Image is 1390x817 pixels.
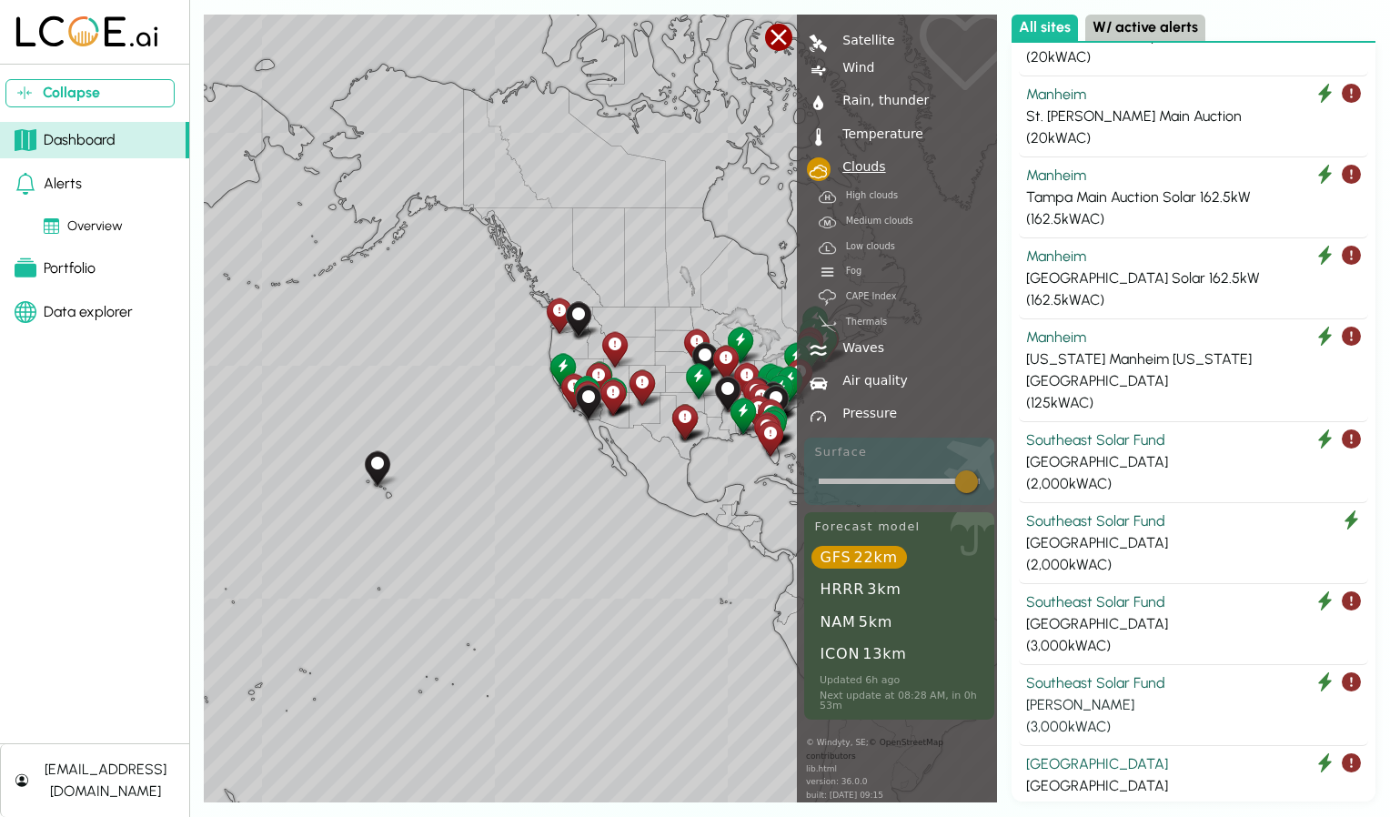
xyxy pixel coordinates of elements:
div: ( 3,000 kWAC) [1026,716,1361,738]
div: ( 125 kWAC) [1026,392,1361,414]
div: Pressure [835,407,898,419]
div: Select site list category [1012,15,1375,43]
div:  [807,338,831,362]
div: [GEOGRAPHIC_DATA] [1026,753,1361,775]
div: Tampa Main Auction Solar 162.5kW [1026,187,1361,208]
div: Low clouds [835,242,895,251]
div: Southeast Solar Fund [1026,510,1361,532]
div: Next update at 08:28 AM, in 0h 53m [809,691,990,711]
div:  [816,236,840,259]
div: San Diego Federal Roof & Carport [572,381,604,422]
div: Hawaii Main Auction Building [361,448,393,489]
div: New Jersey Old Auction Canopy [791,333,823,374]
div: Temperature [835,127,923,140]
div: Manheim [1026,327,1361,348]
div: Manheim [1026,84,1361,106]
div:  [816,311,840,335]
div: Clarendon Farms Mechanic Shop [760,382,791,423]
div: Clouds [835,160,886,173]
div: NAM [811,610,901,632]
div: Wind [835,61,875,74]
button: All sites [1012,15,1078,41]
div: d [816,260,840,284]
div: Central Florida Central Floating [757,407,789,448]
div: Dashboard [15,129,116,151]
button: Southeast Solar Fund [GEOGRAPHIC_DATA] (2,000kWAC) [1019,503,1368,584]
div: San Antonio Vehicle Entry Building [669,401,700,442]
div: Medium clouds [835,217,913,226]
div: [GEOGRAPHIC_DATA] [1026,775,1361,797]
div: Riverside WSJ [570,373,602,414]
div: San Francisco Bay Solar Canopy [547,350,579,391]
div: Deer Valley Call Center Solar 2 [598,375,630,416]
div: Cedar Creek [745,373,777,414]
div: San Diego Body Shop & Detail Lane Ground-Mount [571,378,603,419]
div: ( 2,000 kWAC) [1026,473,1361,495]
div: High clouds [835,191,899,200]
div: | [807,59,831,83]
div: 7 [807,157,831,181]
button: Manheim [US_STATE] Manheim [US_STATE][GEOGRAPHIC_DATA] (125kWAC) [1019,319,1368,422]
div: [GEOGRAPHIC_DATA] [1026,613,1361,635]
button: Manheim [GEOGRAPHIC_DATA] Solar 162.5kW (162.5kWAC) [1019,238,1368,319]
div: Kansas City Main Auction Building [689,339,720,380]
div:  [807,404,831,428]
div: Utah Manheim Utah Recon Building [599,328,630,369]
div: Forecast model [814,521,990,533]
div: New York Main Auction Building [794,324,826,365]
div: Alerts [15,173,82,195]
div: Pensacola Recon Building [727,395,759,436]
div: CAPE Index [835,292,897,301]
div: New Mexico Recon Solar [626,367,658,408]
div: Data explorer [15,301,133,323]
div: Baltimore Solar Parking Canopy [781,339,812,380]
div: Yadkin Lodge Miller Creek Office [757,378,789,419]
div: Manheim [1026,246,1361,267]
div: ( 162.5 kWAC) [1026,289,1361,311]
div: [GEOGRAPHIC_DATA] [1026,532,1361,554]
div:  [807,125,831,148]
div: Manheim [1026,165,1361,187]
div: [PERSON_NAME] [1026,694,1361,716]
div: Thermals [835,318,888,327]
div: St Petersburg Main Auction Solar [750,410,782,451]
div: Nevada Recon Building [583,358,615,399]
div: Mechanic Shop [711,373,743,414]
div: Nashville 200kW Solar Array [730,359,762,400]
div: Albany [796,315,828,356]
div:  [807,371,831,395]
div: Oregon Deer Creek Lodge Panel EB, House and Barn [562,298,594,339]
small: 22km [853,549,897,566]
button: Southeast Solar Fund [GEOGRAPHIC_DATA] (2,000kWAC) [1019,422,1368,503]
div: ( 20 kWAC) [1026,127,1361,149]
button: Manheim Tampa Main Auction Solar 162.5kW (162.5kWAC) [1019,157,1368,238]
small: 5km [859,613,892,630]
div: Old Plank Road [754,396,786,437]
div: Omaha [680,326,712,367]
div: ( 3,000 kWAC) [1026,635,1361,657]
div: ( 162.5 kWAC) [1026,208,1361,230]
div: Fog [835,267,862,276]
div: Cairo [742,392,774,433]
div: Darlington Retail Center [764,371,796,412]
button: Collapse [5,79,175,107]
div: Southeast Solar Fund [1026,429,1361,451]
div:  [807,92,831,116]
div: Portfolio [15,257,96,279]
div: Rain, thunder [835,94,930,106]
div: Fort Myers [754,418,786,459]
button: Southeast Solar Fund [GEOGRAPHIC_DATA] (3,000kWAC) [1019,584,1368,665]
div: Virginia [783,356,815,397]
div:  [807,31,831,55]
div: ~ [816,286,840,309]
div:  [816,185,840,208]
div: Chicago Recon [724,324,756,365]
div: © Windyty, SE; [797,727,1002,811]
div: Overview [44,217,123,237]
div: [US_STATE] Manheim [US_STATE][GEOGRAPHIC_DATA] [1026,348,1361,392]
div: Tampa Recon Building Solar 162.5kW [751,409,783,450]
div: Daytona Recon [758,403,790,444]
div: ( 2,000 kWAC) [1026,554,1361,576]
div: Waves [835,341,884,354]
small: 3km [867,580,901,598]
